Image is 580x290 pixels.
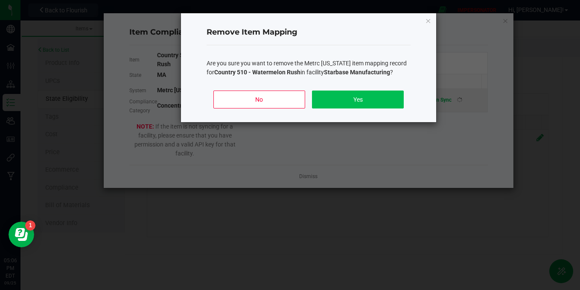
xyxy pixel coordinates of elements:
[214,69,300,76] strong: Country 510 - Watermelon Rush
[25,220,35,231] iframe: Resource center unread badge
[207,59,411,77] div: Are you sure you want to remove the Metrc [US_STATE] item mapping record for in facility ?
[9,222,34,247] iframe: Resource center
[425,15,431,26] button: Close
[213,91,305,108] button: No
[207,27,411,38] h4: Remove Item Mapping
[324,69,390,76] strong: Starbase Manufacturing
[312,91,404,108] button: Yes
